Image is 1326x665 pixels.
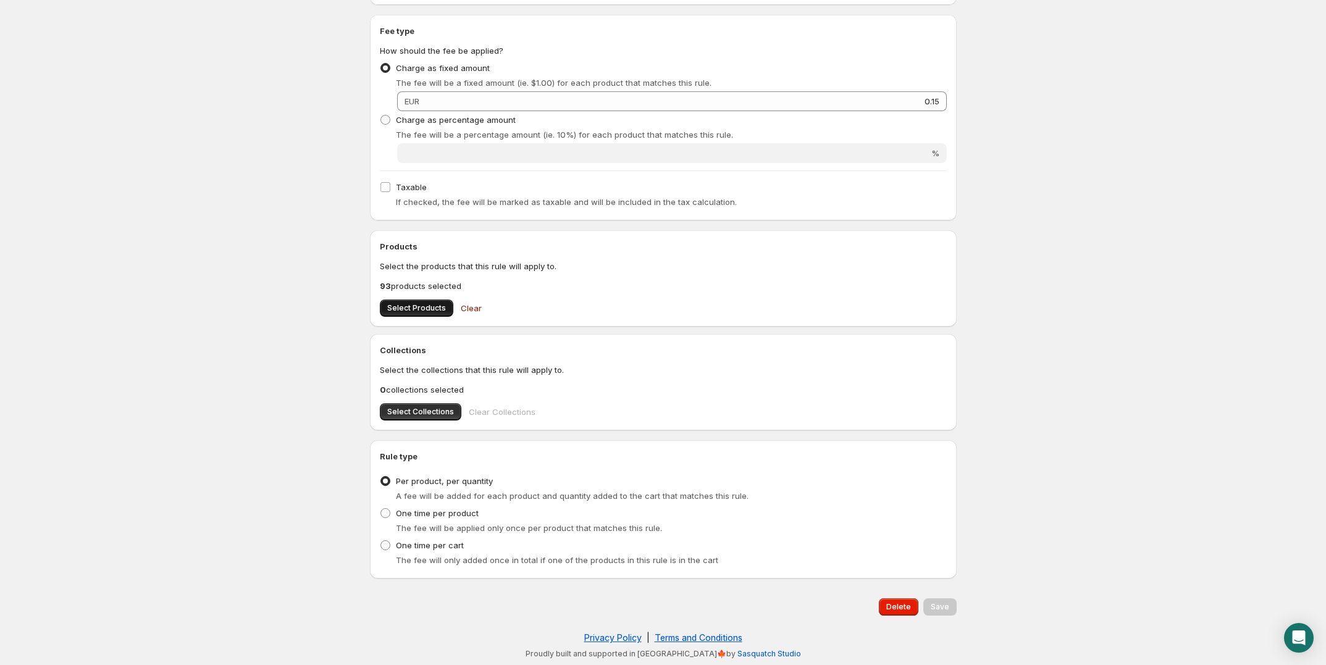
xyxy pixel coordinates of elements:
span: If checked, the fee will be marked as taxable and will be included in the tax calculation. [396,197,737,207]
a: Privacy Policy [584,632,642,643]
span: Charge as fixed amount [396,63,490,73]
span: | [647,632,650,643]
span: Charge as percentage amount [396,115,516,125]
button: Select Collections [380,403,461,420]
span: The fee will be applied only once per product that matches this rule. [396,523,662,533]
span: The fee will be a fixed amount (ie. $1.00) for each product that matches this rule. [396,78,711,88]
span: One time per cart [396,540,464,550]
span: Clear [461,302,482,314]
button: Clear [453,296,489,320]
span: Delete [886,602,911,612]
p: Proudly built and supported in [GEOGRAPHIC_DATA]🍁by [376,649,950,659]
h2: Fee type [380,25,947,37]
div: Open Intercom Messenger [1284,623,1314,653]
p: collections selected [380,383,947,396]
p: Select the collections that this rule will apply to. [380,364,947,376]
a: Terms and Conditions [655,632,742,643]
span: Select Products [387,303,446,313]
span: Per product, per quantity [396,476,493,486]
span: One time per product [396,508,479,518]
button: Delete [879,598,918,616]
h2: Rule type [380,450,947,462]
span: How should the fee be applied? [380,46,503,56]
h2: Collections [380,344,947,356]
span: % [931,148,939,158]
p: Select the products that this rule will apply to. [380,260,947,272]
span: EUR [405,96,419,106]
span: A fee will be added for each product and quantity added to the cart that matches this rule. [396,491,749,501]
b: 93 [380,281,391,291]
p: products selected [380,280,947,292]
button: Select Products [380,299,453,317]
b: 0 [380,385,386,395]
span: Select Collections [387,407,454,417]
span: The fee will only added once in total if one of the products in this rule is in the cart [396,555,718,565]
p: The fee will be a percentage amount (ie. 10%) for each product that matches this rule. [396,128,947,141]
h2: Products [380,240,947,253]
a: Sasquatch Studio [737,649,801,658]
span: Taxable [396,182,427,192]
